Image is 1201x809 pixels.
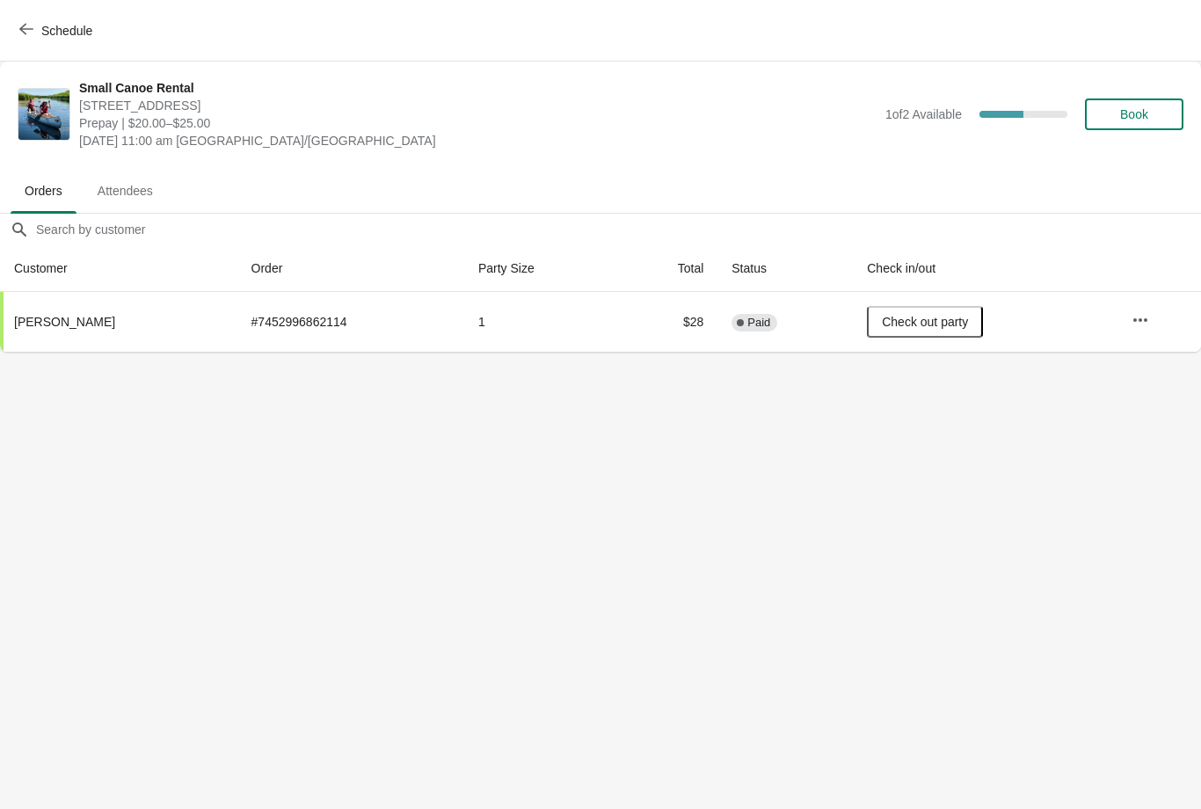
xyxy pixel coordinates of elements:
[41,24,92,38] span: Schedule
[84,175,167,207] span: Attendees
[79,114,877,132] span: Prepay | $20.00–$25.00
[35,214,1201,245] input: Search by customer
[1120,107,1148,121] span: Book
[853,245,1117,292] th: Check in/out
[464,292,619,352] td: 1
[1085,98,1183,130] button: Book
[79,79,877,97] span: Small Canoe Rental
[885,107,962,121] span: 1 of 2 Available
[618,292,717,352] td: $28
[9,15,106,47] button: Schedule
[79,132,877,149] span: [DATE] 11:00 am [GEOGRAPHIC_DATA]/[GEOGRAPHIC_DATA]
[618,245,717,292] th: Total
[79,97,877,114] span: [STREET_ADDRESS]
[237,245,464,292] th: Order
[11,175,76,207] span: Orders
[717,245,853,292] th: Status
[867,306,983,338] button: Check out party
[882,315,968,329] span: Check out party
[747,316,770,330] span: Paid
[18,89,69,140] img: Small Canoe Rental
[237,292,464,352] td: # 7452996862114
[464,245,619,292] th: Party Size
[14,315,115,329] span: [PERSON_NAME]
